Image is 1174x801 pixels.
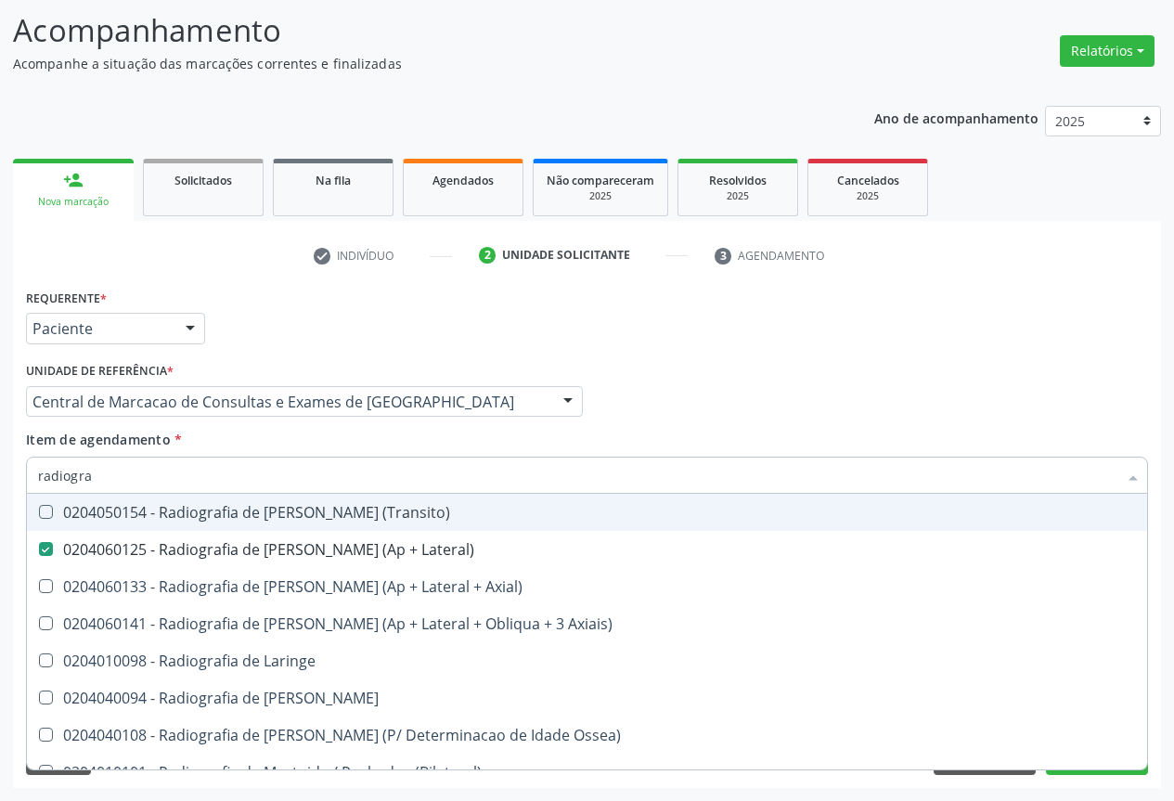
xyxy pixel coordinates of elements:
p: Acompanhe a situação das marcações correntes e finalizadas [13,54,817,73]
div: person_add [63,170,84,190]
div: Nova marcação [26,195,121,209]
span: Não compareceram [547,173,654,188]
div: 2025 [821,189,914,203]
div: 0204060133 - Radiografia de [PERSON_NAME] (Ap + Lateral + Axial) [38,579,1136,594]
span: Solicitados [174,173,232,188]
p: Ano de acompanhamento [874,106,1039,129]
label: Requerente [26,284,107,313]
span: Resolvidos [709,173,767,188]
div: 0204040094 - Radiografia de [PERSON_NAME] [38,691,1136,705]
button: Relatórios [1060,35,1155,67]
div: 2 [479,247,496,264]
div: 2025 [547,189,654,203]
p: Acompanhamento [13,7,817,54]
div: 0204060125 - Radiografia de [PERSON_NAME] (Ap + Lateral) [38,542,1136,557]
span: Paciente [32,319,167,338]
input: Buscar por procedimentos [38,457,1117,494]
span: Cancelados [837,173,899,188]
div: 0204040108 - Radiografia de [PERSON_NAME] (P/ Determinacao de Idade Ossea) [38,728,1136,743]
div: Unidade solicitante [502,247,630,264]
span: Na fila [316,173,351,188]
div: 0204010098 - Radiografia de Laringe [38,653,1136,668]
span: Central de Marcacao de Consultas e Exames de [GEOGRAPHIC_DATA] [32,393,545,411]
div: 0204060141 - Radiografia de [PERSON_NAME] (Ap + Lateral + Obliqua + 3 Axiais) [38,616,1136,631]
div: 0204050154 - Radiografia de [PERSON_NAME] (Transito) [38,505,1136,520]
label: Unidade de referência [26,357,174,386]
span: Item de agendamento [26,431,171,448]
div: 0204010101 - Radiografia de Mastoide / Rochedos (Bilateral) [38,765,1136,780]
span: Agendados [432,173,494,188]
div: 2025 [691,189,784,203]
